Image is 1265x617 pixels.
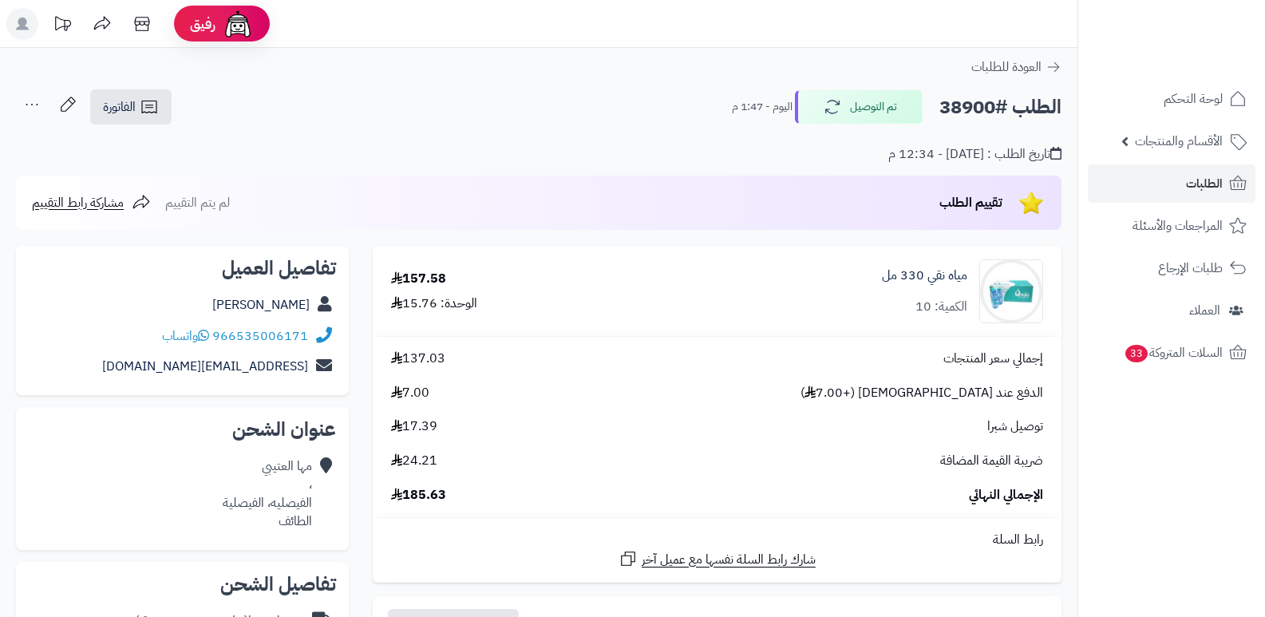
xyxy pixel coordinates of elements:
a: الفاتورة [90,89,172,125]
span: العملاء [1189,299,1220,322]
span: توصيل شبرا [987,417,1043,436]
a: مشاركة رابط التقييم [32,193,151,212]
span: الأقسام والمنتجات [1135,130,1223,152]
span: الإجمالي النهائي [969,486,1043,504]
img: 1664632052-%D8%AA%D9%86%D8%B2%D9%8A%D9%84%20(31)-90x90.jpg [980,259,1042,323]
span: ضريبة القيمة المضافة [940,452,1043,470]
div: مها العتيبي ، الفيصليه، الفيصلية الطائف [223,457,312,530]
span: الفاتورة [103,97,136,117]
a: واتساب [162,326,209,346]
span: شارك رابط السلة نفسها مع عميل آخر [642,551,816,569]
a: السلات المتروكة33 [1088,334,1255,372]
small: اليوم - 1:47 م [732,99,793,115]
a: العودة للطلبات [971,57,1061,77]
span: رفيق [190,14,215,34]
a: الطلبات [1088,164,1255,203]
span: 7.00 [391,384,429,402]
div: الوحدة: 15.76 [391,295,477,313]
span: المراجعات والأسئلة [1133,215,1223,237]
a: المراجعات والأسئلة [1088,207,1255,245]
a: العملاء [1088,291,1255,330]
span: طلبات الإرجاع [1158,257,1223,279]
span: تقييم الطلب [939,193,1002,212]
a: شارك رابط السلة نفسها مع عميل آخر [619,549,816,569]
span: الطلبات [1186,172,1223,195]
span: 185.63 [391,486,446,504]
a: [EMAIL_ADDRESS][DOMAIN_NAME] [102,357,308,376]
a: 966535006171 [212,326,308,346]
h2: تفاصيل الشحن [29,575,336,594]
h2: عنوان الشحن [29,420,336,439]
img: logo-2.png [1156,23,1250,57]
a: طلبات الإرجاع [1088,249,1255,287]
div: 157.58 [391,270,446,288]
a: مياه نقي 330 مل [882,267,967,285]
a: تحديثات المنصة [42,8,82,44]
a: [PERSON_NAME] [212,295,310,314]
span: لم يتم التقييم [165,193,230,212]
span: العودة للطلبات [971,57,1042,77]
span: الدفع عند [DEMOGRAPHIC_DATA] (+7.00 ) [801,384,1043,402]
span: لوحة التحكم [1164,88,1223,110]
span: 24.21 [391,452,437,470]
button: تم التوصيل [795,90,923,124]
span: 137.03 [391,350,445,368]
span: 17.39 [391,417,437,436]
h2: الطلب #38900 [939,91,1061,124]
span: 33 [1125,344,1148,363]
a: لوحة التحكم [1088,80,1255,118]
span: إجمالي سعر المنتجات [943,350,1043,368]
div: الكمية: 10 [915,298,967,316]
img: ai-face.png [222,8,254,40]
div: تاريخ الطلب : [DATE] - 12:34 م [888,145,1061,164]
h2: تفاصيل العميل [29,259,336,278]
span: مشاركة رابط التقييم [32,193,124,212]
span: السلات المتروكة [1124,342,1223,364]
div: رابط السلة [379,531,1055,549]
